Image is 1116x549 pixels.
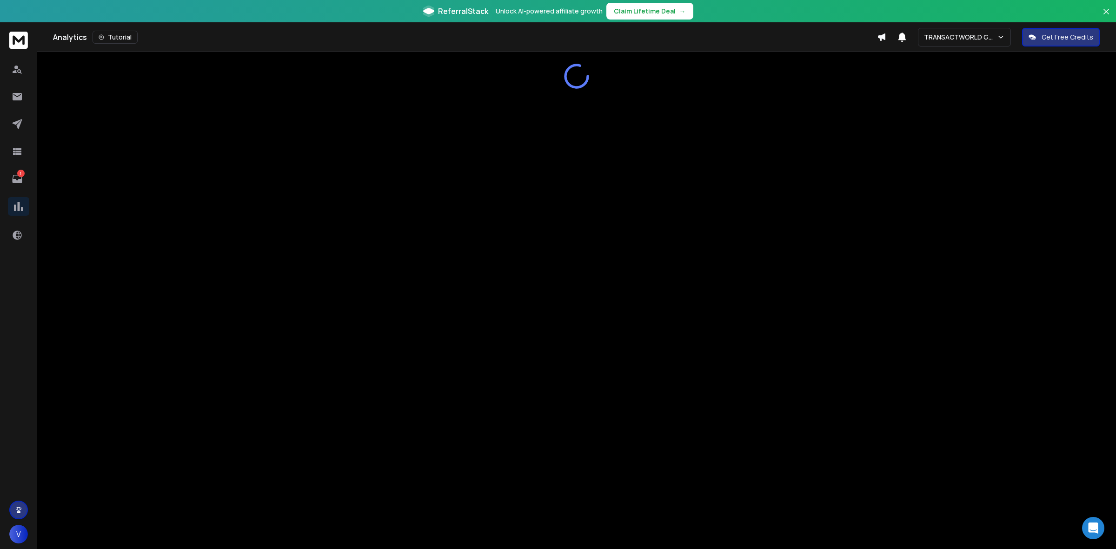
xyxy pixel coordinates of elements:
button: V [9,525,28,543]
p: Unlock AI-powered affiliate growth [496,7,603,16]
a: 1 [8,170,27,188]
p: 1 [17,170,25,177]
p: Get Free Credits [1042,33,1093,42]
button: Tutorial [93,31,138,44]
span: ReferralStack [438,6,488,17]
div: Open Intercom Messenger [1082,517,1104,539]
p: TRANSACTWORLD GROUP [924,33,997,42]
button: Claim Lifetime Deal→ [606,3,693,20]
button: Close banner [1100,6,1112,28]
button: Get Free Credits [1022,28,1100,46]
div: Analytics [53,31,877,44]
span: → [679,7,686,16]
